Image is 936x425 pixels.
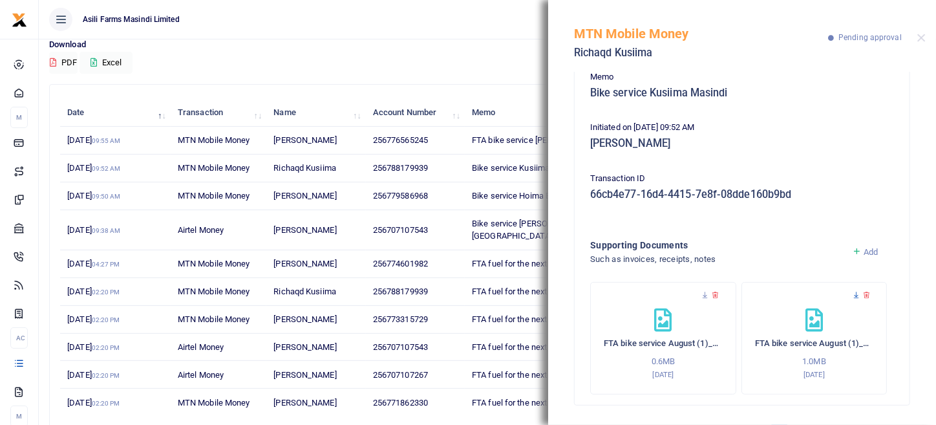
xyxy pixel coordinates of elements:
span: [PERSON_NAME] [273,191,336,201]
span: [DATE] [67,398,120,408]
th: Date: activate to sort column descending [60,99,171,127]
span: 256779586968 [373,191,428,201]
button: PDF [49,52,78,74]
span: [DATE] [67,225,120,235]
span: [DATE] [67,163,120,173]
h4: Supporting Documents [590,238,842,252]
span: MTN Mobile Money [178,135,250,145]
span: Bike service Hoima Buliisa [472,191,571,201]
span: Pending approval [838,33,902,42]
span: FTA bike service [PERSON_NAME] [472,135,598,145]
th: Transaction: activate to sort column ascending [171,99,266,127]
span: FTA fuel for the next 20 days [472,314,578,324]
h4: Such as invoices, receipts, notes [590,252,842,267]
span: Bike service Kusiima Masindi [472,163,581,173]
small: 09:55 AM [92,137,121,144]
button: Close [917,34,926,42]
small: 04:27 PM [92,261,120,268]
span: [DATE] [67,287,120,296]
th: Name: activate to sort column ascending [266,99,366,127]
span: [PERSON_NAME] [273,135,336,145]
span: 256707107543 [373,342,428,352]
p: Download [49,38,926,52]
p: Memo [590,71,894,84]
li: M [10,107,28,128]
li: Ac [10,327,28,349]
img: logo-small [12,12,27,28]
a: Add [852,247,878,257]
small: 09:52 AM [92,165,121,172]
span: 256788179939 [373,163,428,173]
div: FTA bike service August (1)_page-0001 [590,282,736,395]
small: 02:20 PM [92,289,120,296]
span: FTA fuel for the next 20 days [472,398,578,408]
span: 256776565245 [373,135,428,145]
small: [DATE] [652,370,674,379]
span: MTN Mobile Money [178,398,250,408]
a: logo-small logo-large logo-large [12,14,27,24]
span: Airtel Money [178,370,224,380]
span: 256707107543 [373,225,428,235]
small: 02:20 PM [92,400,120,407]
span: MTN Mobile Money [178,163,250,173]
span: [PERSON_NAME] [273,342,336,352]
p: Initiated on [DATE] 09:52 AM [590,121,894,135]
small: 02:20 PM [92,372,120,379]
h5: MTN Mobile Money [574,26,828,41]
p: 1.0MB [755,355,874,369]
h5: Bike service Kusiima Masindi [590,87,894,100]
span: 256773315729 [373,314,428,324]
span: [DATE] [67,135,120,145]
span: 256707107267 [373,370,428,380]
small: 02:20 PM [92,316,120,323]
h6: FTA bike service August (1)_page-0001 [604,338,723,349]
span: [DATE] [67,370,120,380]
button: Excel [80,52,133,74]
span: [PERSON_NAME] [273,314,336,324]
span: FTA fuel for the next 20 days [472,259,578,268]
span: [DATE] [67,191,120,201]
span: Asili Farms Masindi Limited [78,14,185,25]
span: [PERSON_NAME] [273,225,336,235]
h6: FTA bike service August (1)_page-0006 [755,338,874,349]
span: MTN Mobile Money [178,191,250,201]
th: Memo: activate to sort column ascending [465,99,619,127]
h5: 66cb4e77-16d4-4415-7e8f-08dde160b9bd [590,188,894,201]
span: MTN Mobile Money [178,314,250,324]
small: [DATE] [803,370,825,379]
span: Airtel Money [178,225,224,235]
span: [PERSON_NAME] [273,370,336,380]
span: Richaqd Kusiima [273,163,336,173]
span: FTA fuel for the next 20 days [472,287,578,296]
span: Airtel Money [178,342,224,352]
span: MTN Mobile Money [178,259,250,268]
h5: Richaqd Kusiima [574,47,828,60]
span: MTN Mobile Money [178,287,250,296]
h5: [PERSON_NAME] [590,137,894,150]
span: 256774601982 [373,259,428,268]
small: 09:38 AM [92,227,121,234]
span: [DATE] [67,259,120,268]
span: [DATE] [67,314,120,324]
span: 256788179939 [373,287,428,296]
p: 0.6MB [604,355,723,369]
small: 09:50 AM [92,193,121,200]
th: Account Number: activate to sort column ascending [366,99,465,127]
span: 256771862330 [373,398,428,408]
span: [DATE] [67,342,120,352]
span: [PERSON_NAME] [273,398,336,408]
span: FTA fuel for the next 20 days [472,370,578,380]
p: Transaction ID [590,172,894,186]
span: FTA fuel for the next 20 days [472,342,578,352]
small: 02:20 PM [92,344,120,351]
span: [PERSON_NAME] [273,259,336,268]
span: Richaqd Kusiima [273,287,336,296]
div: FTA bike service August (1)_page-0006 [741,282,888,395]
span: Add [864,247,878,257]
span: Bike service [PERSON_NAME][GEOGRAPHIC_DATA] [472,219,582,241]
